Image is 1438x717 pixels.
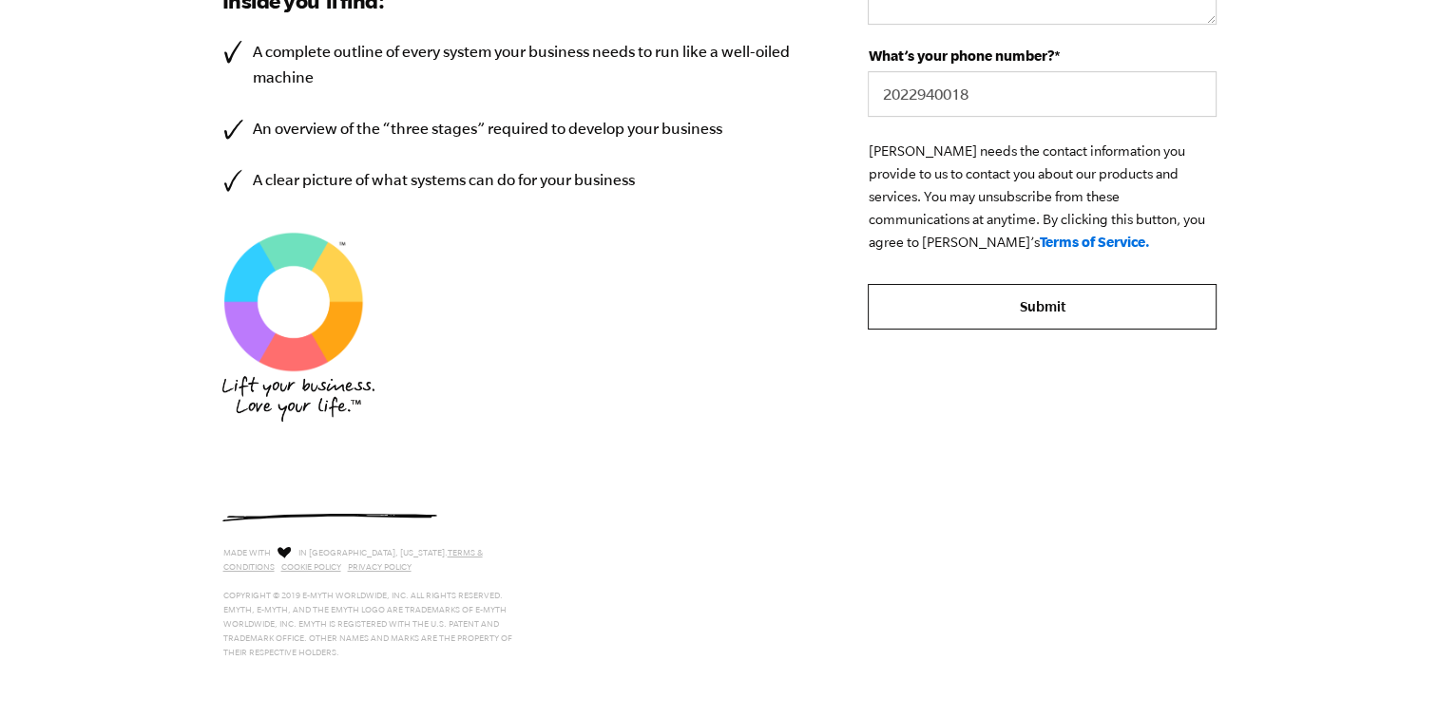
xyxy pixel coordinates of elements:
img: EMyth_Logo_BP_Hand Font_Tagline_Stacked-Medium [222,376,374,422]
span: What’s your phone number? [868,47,1053,64]
a: Privacy Policy [348,562,412,572]
a: Terms of Service. [1039,234,1149,250]
input: Submit [868,284,1216,330]
p: [PERSON_NAME] needs the contact information you provide to us to contact you about our products a... [868,140,1216,254]
li: A clear picture of what systems can do for your business [222,167,812,193]
li: A complete outline of every system your business needs to run like a well-oiled machine [222,39,812,90]
a: Terms & Conditions [223,548,483,572]
img: Love [278,546,291,558]
iframe: Chat Widget [1343,626,1438,717]
p: Made with in [GEOGRAPHIC_DATA], [US_STATE]. Copyright © 2019 E-Myth Worldwide, Inc. All rights re... [223,543,525,660]
img: EMyth SES TM Graphic [222,231,365,373]
a: Cookie Policy [281,562,341,572]
li: An overview of the “three stages” required to develop your business [222,116,812,142]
